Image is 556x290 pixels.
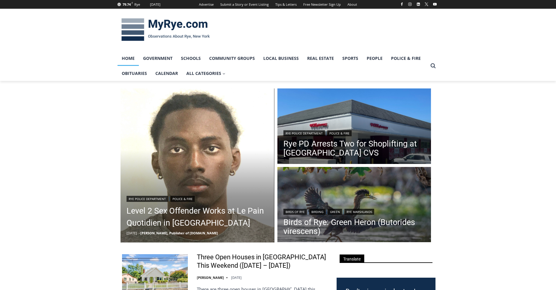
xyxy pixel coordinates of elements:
[283,209,307,215] a: Birds of Rye
[277,88,431,165] img: CVS edited MC Purchase St Downtown Rye #0002 2021-05-17 CVS Pharmacy Angle 2 IMG_0641
[362,51,387,66] a: People
[118,51,139,66] a: Home
[151,66,182,81] a: Calendar
[118,51,428,81] nav: Primary Navigation
[328,209,342,215] a: Green
[344,209,374,215] a: Rye Marshlands
[283,139,425,157] a: Rye PD Arrests Two for Shoplifting at [GEOGRAPHIC_DATA] CVS
[303,51,338,66] a: Real Estate
[277,167,431,244] a: Read More Birds of Rye: Green Heron (Butorides virescens)
[197,253,329,270] a: Three Open Houses in [GEOGRAPHIC_DATA] This Weekend ([DATE] – [DATE])
[177,51,205,66] a: Schools
[186,70,225,77] span: All Categories
[121,88,274,242] a: Read More Level 2 Sex Offender Works at Le Pain Quotidien in Rye
[415,1,422,8] a: Linkedin
[118,14,214,45] img: MyRye.com
[139,231,140,235] span: –
[327,130,352,136] a: Police & Fire
[127,196,168,202] a: Rye Police Department
[259,51,303,66] a: Local Business
[283,130,325,136] a: Rye Police Department
[277,88,431,165] a: Read More Rye PD Arrests Two for Shoplifting at Boston Post Road CVS
[121,88,274,242] img: (PHOTO: Rye PD advised the community on Thursday, November 14, 2024 of a Level 2 Sex Offender, 29...
[205,51,259,66] a: Community Groups
[118,66,151,81] a: Obituaries
[283,129,425,136] div: |
[127,231,137,235] time: [DATE]
[170,196,195,202] a: Police & Fire
[340,255,364,263] span: Translate
[134,2,140,7] div: Rye
[139,51,177,66] a: Government
[431,1,438,8] a: YouTube
[197,275,224,280] a: [PERSON_NAME]
[140,231,218,235] a: [PERSON_NAME], Publisher of [DOMAIN_NAME]
[132,1,133,5] span: F
[428,60,438,71] button: View Search Form
[127,195,268,202] div: |
[398,1,405,8] a: Facebook
[283,218,425,236] a: Birds of Rye: Green Heron (Butorides virescens)
[127,205,268,229] a: Level 2 Sex Offender Works at Le Pain Quotidien in [GEOGRAPHIC_DATA]
[123,2,131,7] span: 79.74
[150,2,160,7] div: [DATE]
[277,167,431,244] img: (PHOTO: Green Heron (Butorides virescens) at the Marshlands Conservancy in Rye, New York. Credit:...
[338,51,362,66] a: Sports
[182,66,230,81] a: All Categories
[387,51,425,66] a: Police & Fire
[423,1,430,8] a: X
[309,209,325,215] a: Birding
[283,208,425,215] div: | | |
[231,275,242,280] time: [DATE]
[406,1,414,8] a: Instagram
